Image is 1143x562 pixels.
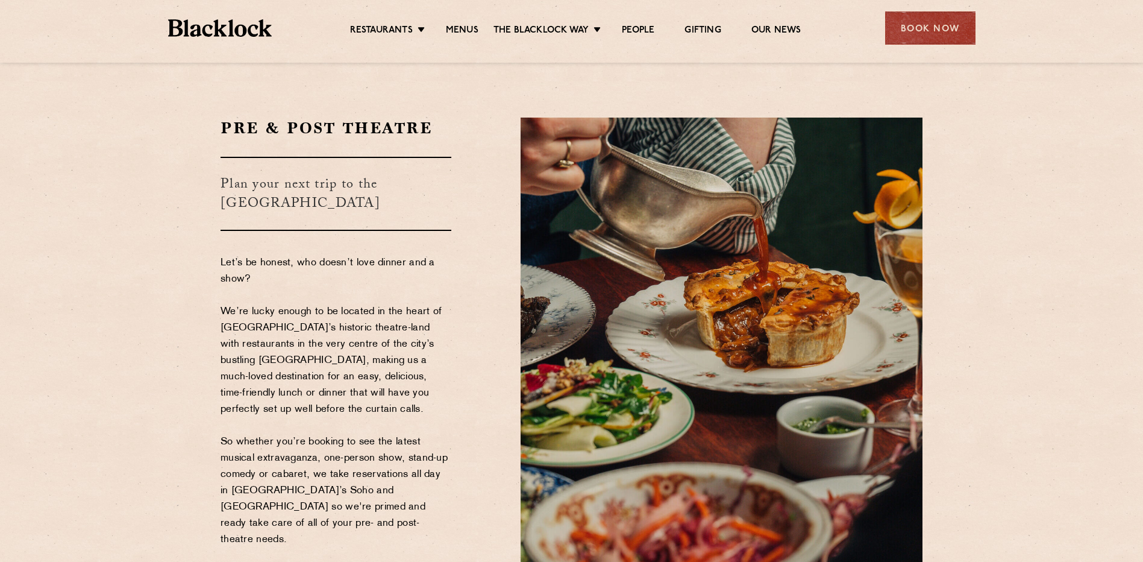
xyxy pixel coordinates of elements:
[168,19,272,37] img: BL_Textured_Logo-footer-cropped.svg
[350,25,413,38] a: Restaurants
[221,157,451,231] h3: Plan your next trip to the [GEOGRAPHIC_DATA]
[221,118,451,139] h2: Pre & Post Theatre
[684,25,721,38] a: Gifting
[622,25,654,38] a: People
[493,25,589,38] a: The Blacklock Way
[885,11,975,45] div: Book Now
[751,25,801,38] a: Our News
[446,25,478,38] a: Menus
